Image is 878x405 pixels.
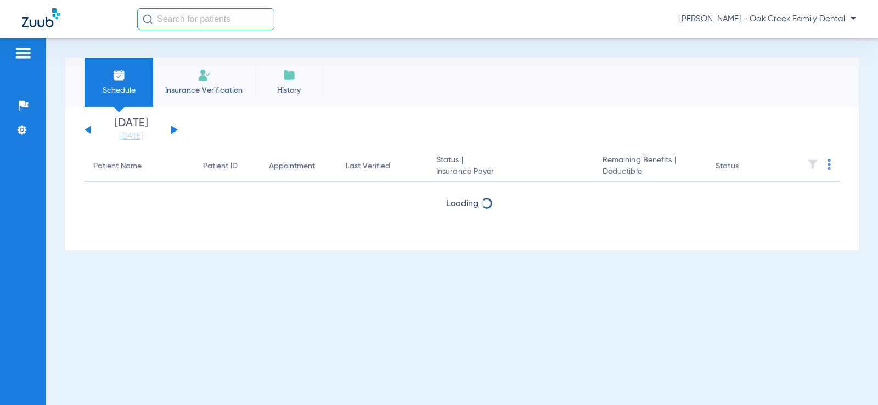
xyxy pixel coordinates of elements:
span: [PERSON_NAME] - Oak Creek Family Dental [679,14,856,25]
div: Patient ID [203,161,238,172]
img: filter.svg [807,159,818,170]
img: group-dot-blue.svg [828,159,831,170]
span: Insurance Payer [436,166,585,178]
div: Last Verified [346,161,390,172]
a: [DATE] [98,131,164,142]
div: Patient Name [93,161,142,172]
img: Manual Insurance Verification [198,69,211,82]
span: Deductible [603,166,698,178]
th: Status [707,151,781,182]
div: Appointment [269,161,315,172]
div: Patient ID [203,161,251,172]
img: hamburger-icon [14,47,32,60]
div: Last Verified [346,161,419,172]
th: Remaining Benefits | [594,151,707,182]
li: [DATE] [98,118,164,142]
span: Schedule [93,85,145,96]
input: Search for patients [137,8,274,30]
img: Schedule [112,69,126,82]
img: History [283,69,296,82]
span: History [263,85,315,96]
span: Loading [446,199,479,208]
img: Search Icon [143,14,153,24]
span: Insurance Verification [161,85,246,96]
img: Zuub Logo [22,8,60,27]
div: Appointment [269,161,328,172]
div: Patient Name [93,161,185,172]
th: Status | [427,151,594,182]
